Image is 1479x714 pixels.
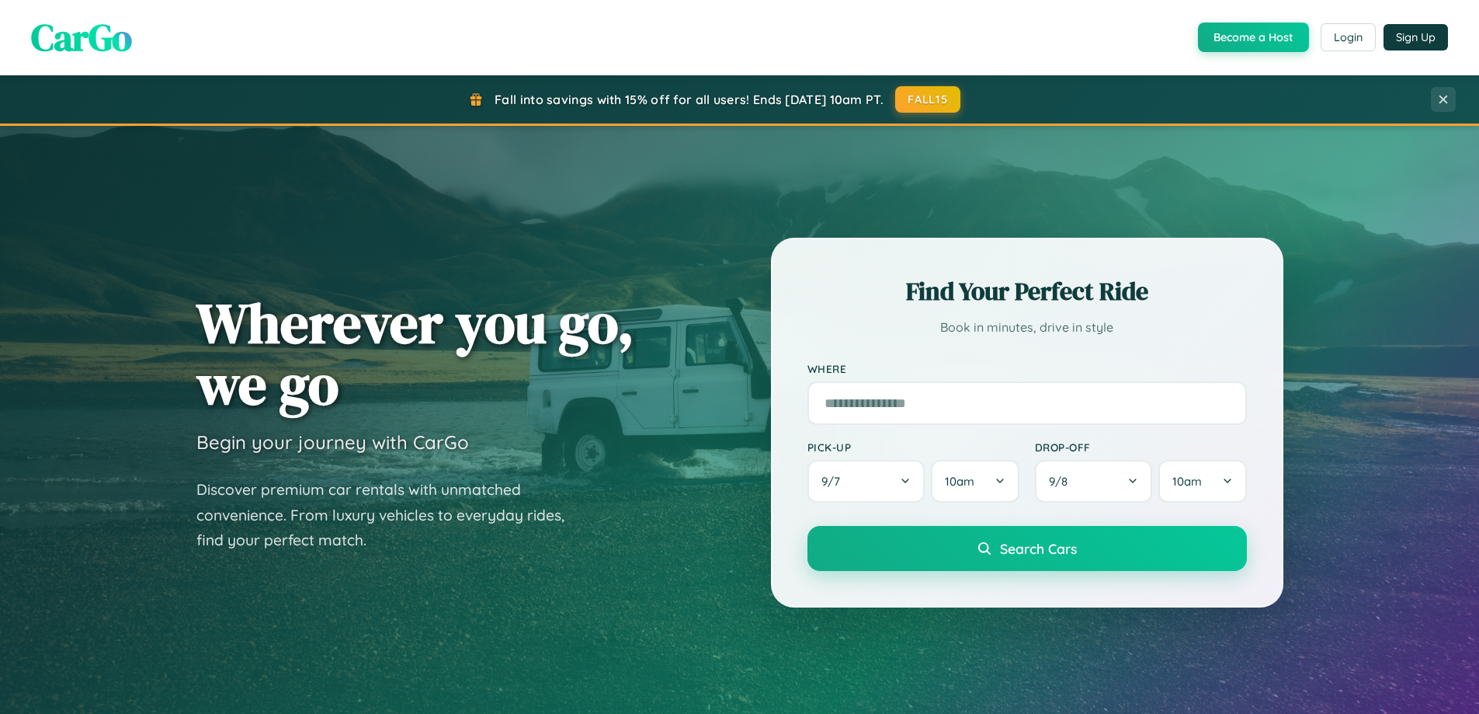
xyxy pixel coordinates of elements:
[807,274,1247,308] h2: Find Your Perfect Ride
[807,460,925,503] button: 9/7
[1172,474,1202,489] span: 10am
[196,292,634,415] h1: Wherever you go, we go
[807,316,1247,339] p: Book in minutes, drive in style
[31,12,132,63] span: CarGo
[807,526,1247,571] button: Search Cars
[495,92,884,107] span: Fall into savings with 15% off for all users! Ends [DATE] 10am PT.
[1384,24,1448,51] button: Sign Up
[807,362,1247,375] label: Where
[1000,540,1077,557] span: Search Cars
[1321,23,1376,51] button: Login
[931,460,1019,503] button: 10am
[1035,460,1153,503] button: 9/8
[1198,23,1309,52] button: Become a Host
[196,477,585,553] p: Discover premium car rentals with unmatched convenience. From luxury vehicles to everyday rides, ...
[821,474,848,489] span: 9 / 7
[1035,441,1247,454] label: Drop-off
[196,430,469,454] h3: Begin your journey with CarGo
[1049,474,1075,489] span: 9 / 8
[945,474,974,489] span: 10am
[807,441,1019,454] label: Pick-up
[1158,460,1246,503] button: 10am
[895,86,960,113] button: FALL15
